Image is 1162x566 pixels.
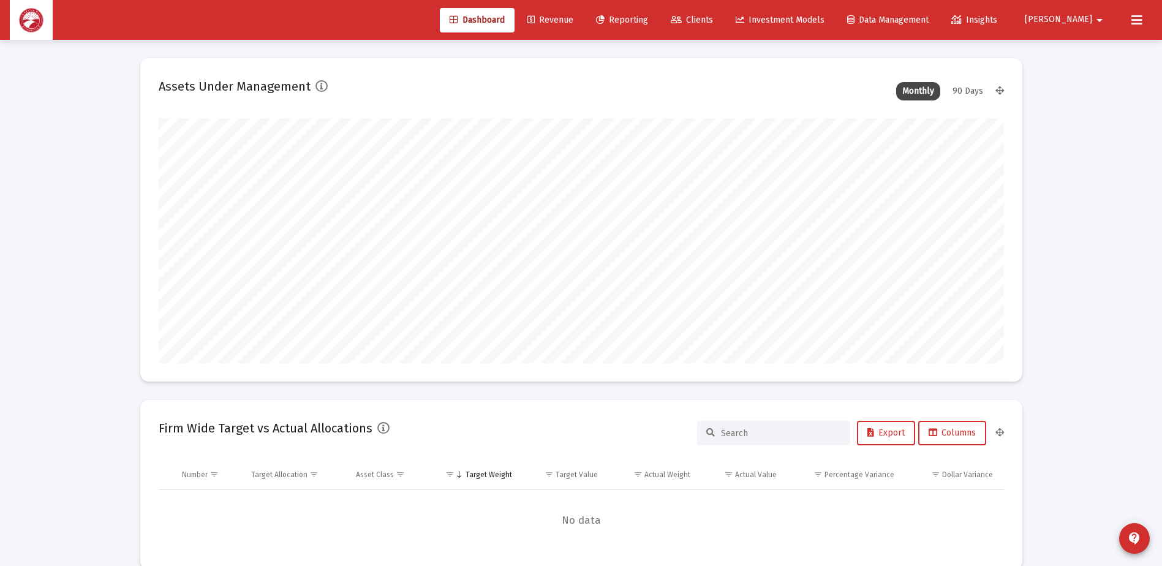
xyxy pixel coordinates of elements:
span: Reporting [596,15,648,25]
img: Dashboard [19,8,43,32]
div: Asset Class [356,470,394,480]
a: Revenue [518,8,583,32]
td: Column Actual Weight [606,460,698,489]
span: Revenue [527,15,573,25]
td: Column Percentage Variance [785,460,903,489]
input: Search [721,428,841,439]
span: Show filter options for column 'Actual Weight' [633,470,643,479]
div: Target Allocation [251,470,307,480]
span: [PERSON_NAME] [1025,15,1092,25]
td: Column Dollar Variance [903,460,1003,489]
a: Clients [661,8,723,32]
a: Insights [941,8,1007,32]
span: Show filter options for column 'Target Value' [545,470,554,479]
div: Actual Weight [644,470,690,480]
span: Clients [671,15,713,25]
td: Column Target Weight [429,460,521,489]
button: [PERSON_NAME] [1010,7,1122,32]
div: Target Weight [466,470,512,480]
span: Dashboard [450,15,505,25]
div: Target Value [556,470,598,480]
span: Export [867,428,905,438]
span: Show filter options for column 'Asset Class' [396,470,405,479]
td: Column Asset Class [347,460,429,489]
h2: Assets Under Management [159,77,311,96]
td: Column Target Allocation [243,460,347,489]
span: Show filter options for column 'Percentage Variance' [813,470,823,479]
td: Column Actual Value [699,460,785,489]
div: Data grid [159,460,1004,551]
button: Export [857,421,915,445]
span: Columns [929,428,976,438]
mat-icon: arrow_drop_down [1092,8,1107,32]
span: Show filter options for column 'Target Weight' [445,470,455,479]
button: Columns [918,421,986,445]
td: Column Number [173,460,243,489]
a: Investment Models [726,8,834,32]
span: No data [159,514,1004,527]
div: Dollar Variance [942,470,993,480]
h2: Firm Wide Target vs Actual Allocations [159,418,372,438]
div: Number [182,470,208,480]
span: Show filter options for column 'Actual Value' [724,470,733,479]
span: Show filter options for column 'Dollar Variance' [931,470,940,479]
div: Actual Value [735,470,777,480]
span: Data Management [847,15,929,25]
a: Reporting [586,8,658,32]
span: Investment Models [736,15,824,25]
div: 90 Days [946,82,989,100]
div: Monthly [896,82,940,100]
div: Percentage Variance [824,470,894,480]
span: Show filter options for column 'Target Allocation' [309,470,319,479]
a: Data Management [837,8,938,32]
span: Insights [951,15,997,25]
td: Column Target Value [521,460,607,489]
span: Show filter options for column 'Number' [209,470,219,479]
mat-icon: contact_support [1127,531,1142,546]
a: Dashboard [440,8,515,32]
